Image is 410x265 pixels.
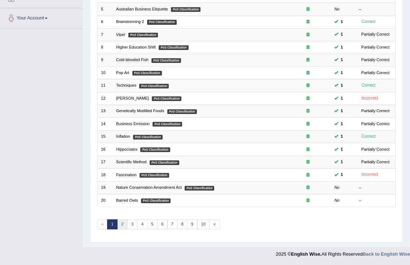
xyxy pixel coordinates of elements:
[167,109,197,114] em: PoS Classification
[288,45,328,50] div: Exam occurring question
[97,15,113,28] td: 6
[141,198,171,203] em: PoS Classification
[97,219,108,229] span: «
[116,19,144,24] a: Brainstorming 2
[97,67,113,79] td: 10
[288,6,328,12] div: Exam occurring question
[116,198,138,202] a: Barred Owls
[334,198,339,202] em: No
[97,105,113,118] td: 13
[97,169,113,181] td: 18
[140,173,169,178] em: PoS Classification
[359,44,392,51] div: Partially Correct
[97,194,113,207] td: 20
[177,219,188,229] a: 8
[338,172,345,178] span: You can still take this question
[363,251,410,257] a: Back to English Wise
[139,84,169,88] em: PoS Classification
[209,219,220,229] a: »
[97,28,113,41] td: 7
[288,147,328,152] div: Exam occurring question
[338,133,345,140] span: You can still take this question
[116,32,125,37] a: Viper
[338,121,345,127] span: You can still take this question
[288,159,328,165] div: Exam occurring question
[288,108,328,114] div: Exam occurring question
[288,32,328,38] div: Exam occurring question
[127,219,138,229] a: 3
[288,134,328,140] div: Exam occurring question
[116,96,149,100] a: [PERSON_NAME]
[288,19,328,25] div: Exam occurring question
[116,134,130,138] a: Inflation
[288,198,328,204] div: Exam occurring question
[157,219,168,229] a: 6
[288,96,328,101] div: Exam occurring question
[288,172,328,178] div: Exam occurring question
[338,57,345,63] span: You can still take this question
[359,82,378,89] div: Correct
[137,219,147,229] a: 4
[359,171,381,178] div: Incorrect
[97,41,113,54] td: 8
[338,70,345,76] span: You can still take this question
[117,219,128,229] a: 2
[140,147,170,152] em: PoS Classification
[359,198,392,204] div: –
[159,45,188,50] em: PoS Classification
[116,185,182,189] a: Nature Conservation Amendment Act
[359,146,392,153] div: Partially Correct
[128,33,158,37] em: PoS Classification
[116,83,136,87] a: Techniques
[288,185,328,191] div: Exam occurring question
[359,95,381,102] div: Incorrect
[97,79,113,92] td: 11
[338,108,345,114] span: You can still take this question
[150,160,179,165] em: PoS Classification
[338,19,345,25] span: You can still take this question
[334,7,339,11] em: No
[334,185,339,189] em: No
[288,57,328,63] div: Exam occurring question
[185,186,214,191] em: PoS Classification
[116,160,146,164] a: Scientific Method
[107,219,118,229] a: 1
[338,95,345,102] span: You can still take this question
[359,133,378,140] div: Correct
[288,70,328,76] div: Exam occurring question
[359,18,378,26] div: Correct
[97,3,113,15] td: 5
[338,44,345,51] span: You can still take this question
[147,219,158,229] a: 5
[291,251,321,257] strong: English Wise.
[97,118,113,130] td: 14
[288,83,328,88] div: Exam occurring question
[116,147,137,151] a: Hippocrates
[359,57,392,63] div: Partially Correct
[152,96,181,101] em: PoS Classification
[167,219,178,229] a: 7
[288,121,328,127] div: Exam occurring question
[197,219,210,229] a: 10
[359,31,392,38] div: Partially Correct
[359,6,392,12] div: –
[132,71,162,76] em: PoS Classification
[147,20,177,24] em: PoS Classification
[116,109,164,113] a: Genetically Modified Foods
[338,31,345,38] span: You can still take this question
[0,8,83,26] a: Your Account
[116,45,156,49] a: Higher Education Shift
[116,7,168,11] a: Australian Business Etiquette
[116,173,137,177] a: Fascination
[171,7,200,12] em: PoS Classification
[97,143,113,156] td: 16
[359,159,392,165] div: Partially Correct
[359,108,392,114] div: Partially Correct
[338,159,345,165] span: You can still take this question
[153,122,182,127] em: PoS Classification
[97,156,113,168] td: 17
[359,70,392,76] div: Partially Correct
[187,219,198,229] a: 9
[359,121,392,127] div: Partially Correct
